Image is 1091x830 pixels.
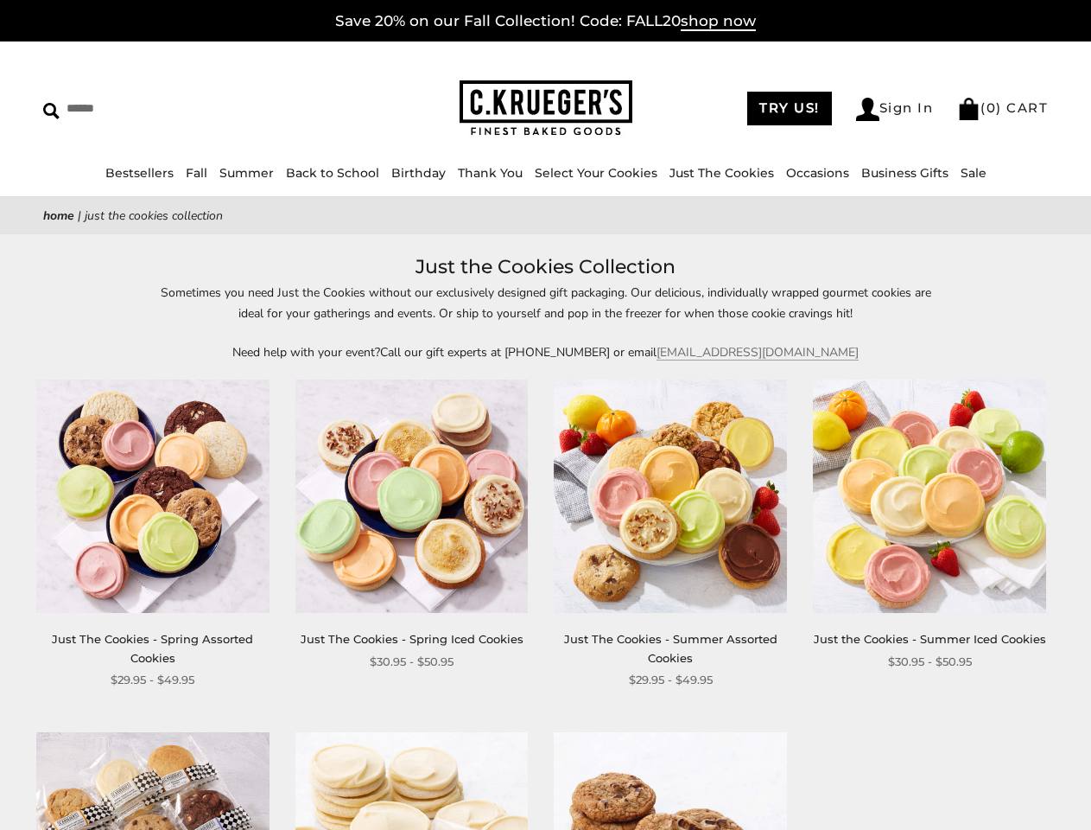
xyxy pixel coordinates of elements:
[681,12,756,31] span: shop now
[149,283,943,322] p: Sometimes you need Just the Cookies without our exclusively designed gift packaging. Our deliciou...
[301,632,523,646] a: Just The Cookies - Spring Iced Cookies
[957,98,980,120] img: Bag
[888,653,972,671] span: $30.95 - $50.95
[813,380,1046,613] img: Just the Cookies - Summer Iced Cookies
[69,252,1022,283] h1: Just the Cookies Collection
[43,103,60,119] img: Search
[43,206,1048,226] nav: breadcrumbs
[43,207,74,224] a: Home
[535,165,657,181] a: Select Your Cookies
[856,98,934,121] a: Sign In
[52,632,253,664] a: Just The Cookies - Spring Assorted Cookies
[747,92,832,125] a: TRY US!
[380,344,657,361] span: Call our gift experts at [PHONE_NUMBER] or email
[391,165,446,181] a: Birthday
[861,165,948,181] a: Business Gifts
[786,165,849,181] a: Occasions
[78,207,81,224] span: |
[460,80,632,137] img: C.KRUEGER'S
[669,165,774,181] a: Just The Cookies
[564,632,777,664] a: Just The Cookies - Summer Assorted Cookies
[219,165,274,181] a: Summer
[554,380,787,613] img: Just The Cookies - Summer Assorted Cookies
[370,653,454,671] span: $30.95 - $50.95
[36,380,270,613] img: Just The Cookies - Spring Assorted Cookies
[295,380,529,613] img: Just The Cookies - Spring Iced Cookies
[43,95,273,122] input: Search
[149,342,943,362] p: Need help with your event?
[286,165,379,181] a: Back to School
[657,344,859,361] a: [EMAIL_ADDRESS][DOMAIN_NAME]
[814,632,1046,646] a: Just the Cookies - Summer Iced Cookies
[85,207,223,224] span: Just the Cookies Collection
[458,165,523,181] a: Thank You
[961,165,986,181] a: Sale
[957,99,1048,116] a: (0) CART
[111,671,194,689] span: $29.95 - $49.95
[986,99,997,116] span: 0
[856,98,879,121] img: Account
[335,12,756,31] a: Save 20% on our Fall Collection! Code: FALL20shop now
[629,671,713,689] span: $29.95 - $49.95
[105,165,174,181] a: Bestsellers
[186,165,207,181] a: Fall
